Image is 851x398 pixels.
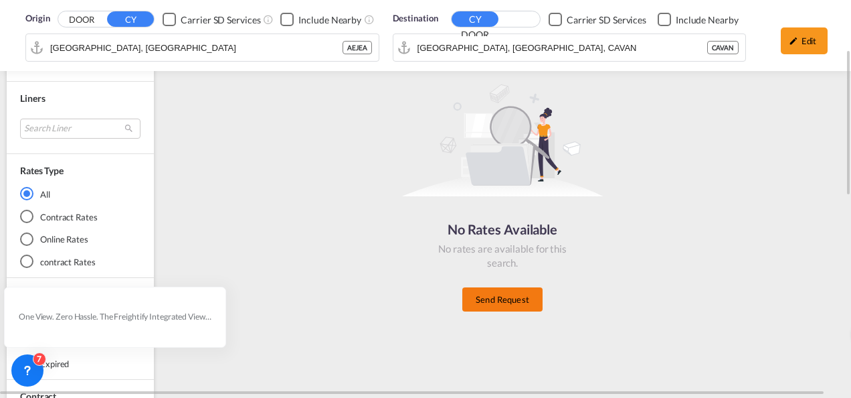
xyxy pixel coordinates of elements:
span: Destination [393,12,438,25]
div: Include Nearby [676,13,739,27]
div: icon-pencilEdit [781,27,828,54]
button: Send Request [462,287,543,312]
md-checkbox: Checkbox No Ink [549,12,646,26]
md-radio-button: Expired [20,357,140,371]
md-radio-button: Contract Rates [20,210,140,223]
div: AEJEA [343,41,372,54]
div: Rates Type [20,164,64,178]
div: CAVAN [707,41,739,54]
div: No Rates Available [436,220,569,239]
md-checkbox: Checkbox No Ink [658,12,739,26]
div: Carrier SD Services [181,13,260,27]
md-radio-button: contract Rates [20,255,140,269]
md-input-container: Jebel Ali, AEJEA [26,34,379,61]
md-checkbox: Checkbox No Ink [163,12,260,26]
button: DOOR [58,12,105,27]
md-icon: Unchecked: Ignores neighbouring ports when fetching rates.Checked : Includes neighbouring ports w... [364,14,375,25]
div: Include Nearby [298,13,361,27]
input: Search by Port [417,38,707,58]
md-radio-button: Online Rates [20,233,140,246]
button: CY [452,11,498,27]
md-checkbox: Checkbox No Ink [280,12,361,26]
span: Origin [25,12,50,25]
div: Carrier SD Services [567,13,646,27]
div: No rates are available for this search. [436,242,569,270]
img: norateimg.svg [402,83,603,197]
md-icon: icon-pencil [789,36,798,46]
md-input-container: Vancouver, BC, CAVAN [393,34,746,61]
button: DOOR [452,27,498,42]
button: CY [107,11,154,27]
md-icon: Unchecked: Search for CY (Container Yard) services for all selected carriers.Checked : Search for... [263,14,274,25]
md-radio-button: All [20,187,140,200]
span: Liners [20,92,45,104]
input: Search by Port [50,38,343,58]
